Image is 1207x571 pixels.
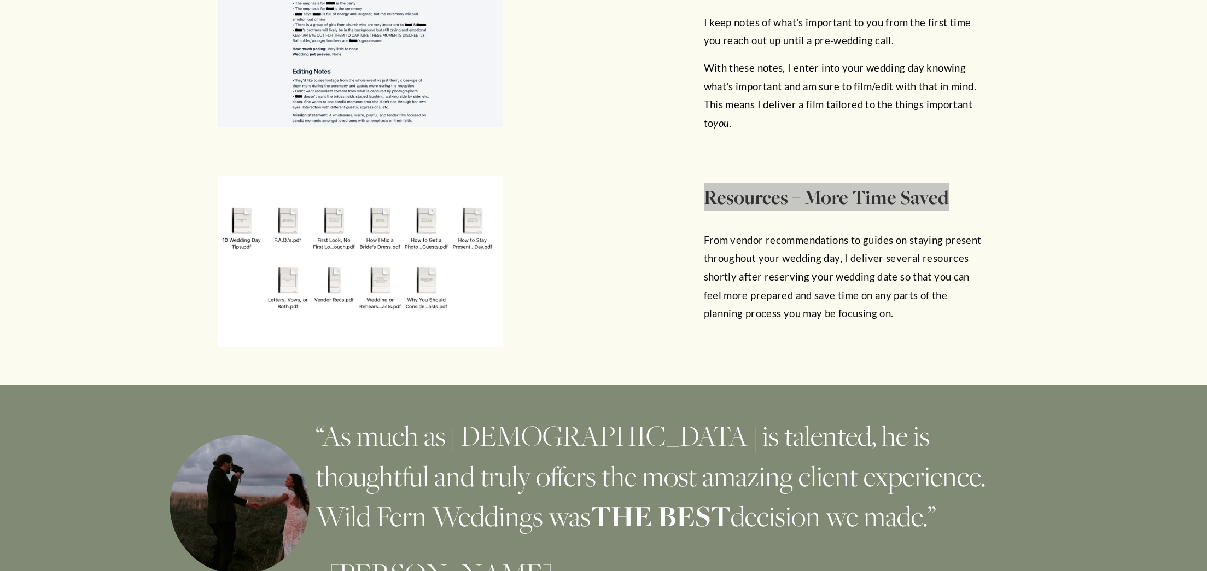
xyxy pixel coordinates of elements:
em: you [713,117,729,129]
p: With these notes, I enter into your wedding day knowing what's important and am sure to film/edit... [704,59,989,132]
p: I keep notes of what's important to you from the first time you reach out up until a pre-wedding ... [704,14,989,50]
p: From vendor recommendations to guides on staying present throughout your wedding day, I deliver s... [704,231,989,323]
h3: “As much as [DEMOGRAPHIC_DATA] is talented, he is thoughtful and truly offers the most amazing cl... [316,416,1037,536]
strong: Resources = More Time Saved [704,184,949,210]
strong: THE BEST [591,497,731,535]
